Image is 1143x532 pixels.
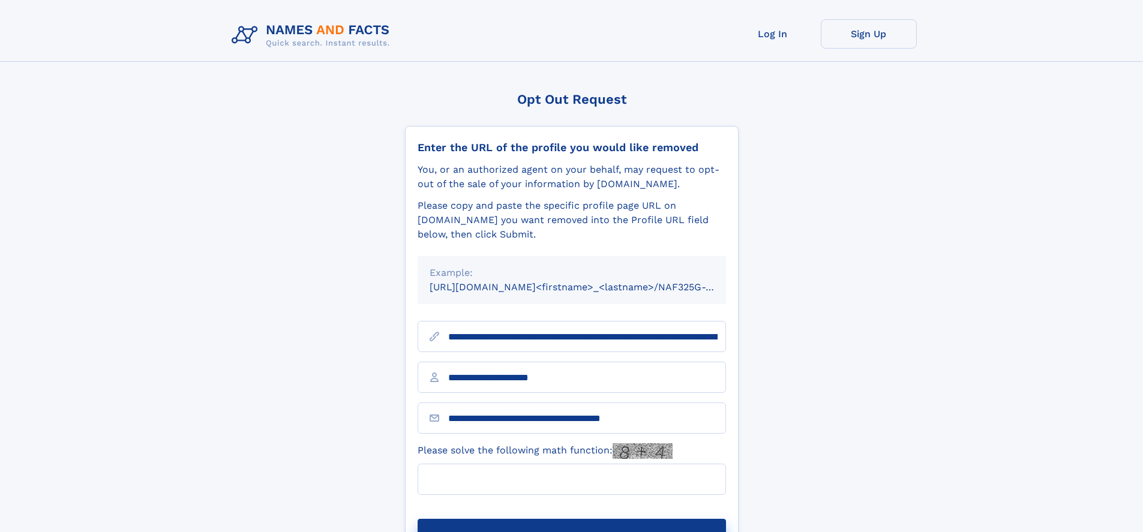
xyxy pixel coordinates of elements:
div: You, or an authorized agent on your behalf, may request to opt-out of the sale of your informatio... [418,163,726,191]
a: Sign Up [821,19,917,49]
div: Please copy and paste the specific profile page URL on [DOMAIN_NAME] you want removed into the Pr... [418,199,726,242]
div: Enter the URL of the profile you would like removed [418,141,726,154]
a: Log In [725,19,821,49]
label: Please solve the following math function: [418,443,673,459]
img: Logo Names and Facts [227,19,400,52]
div: Opt Out Request [405,92,739,107]
small: [URL][DOMAIN_NAME]<firstname>_<lastname>/NAF325G-xxxxxxxx [430,281,749,293]
div: Example: [430,266,714,280]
